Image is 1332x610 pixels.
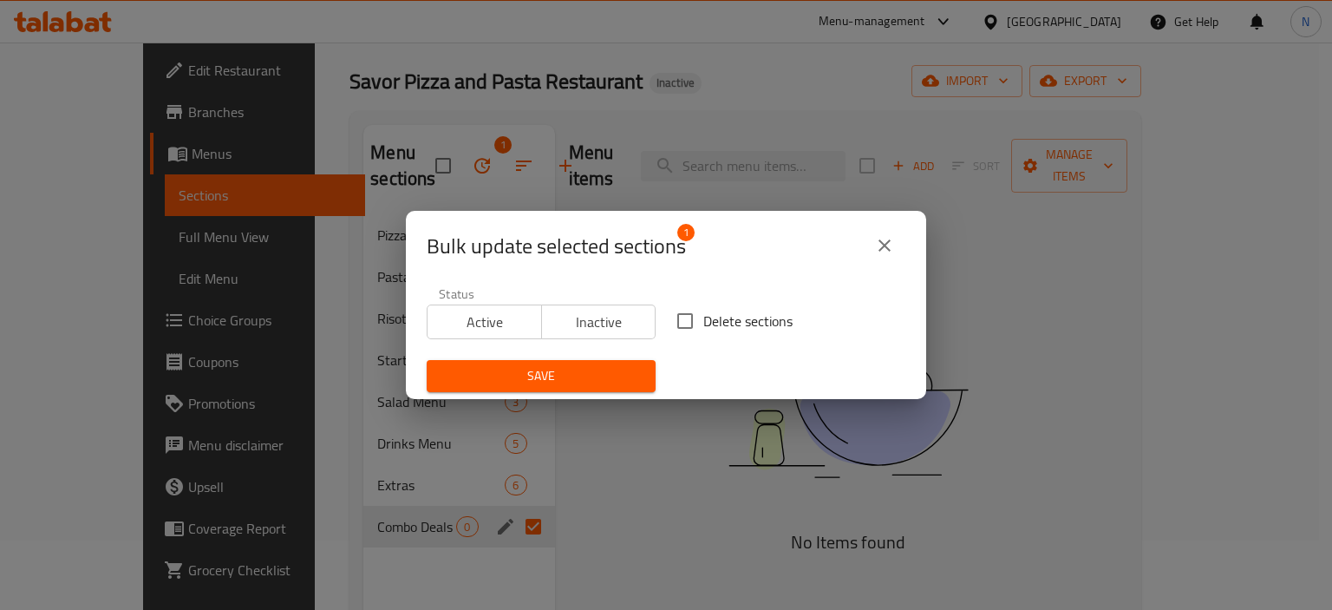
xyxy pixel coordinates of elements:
[549,310,650,335] span: Inactive
[441,365,642,387] span: Save
[864,225,905,266] button: close
[427,233,686,260] span: Selected section count
[427,360,656,392] button: Save
[541,305,656,339] button: Inactive
[703,311,793,331] span: Delete sections
[677,224,695,241] span: 1
[434,310,535,335] span: Active
[427,305,542,339] button: Active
